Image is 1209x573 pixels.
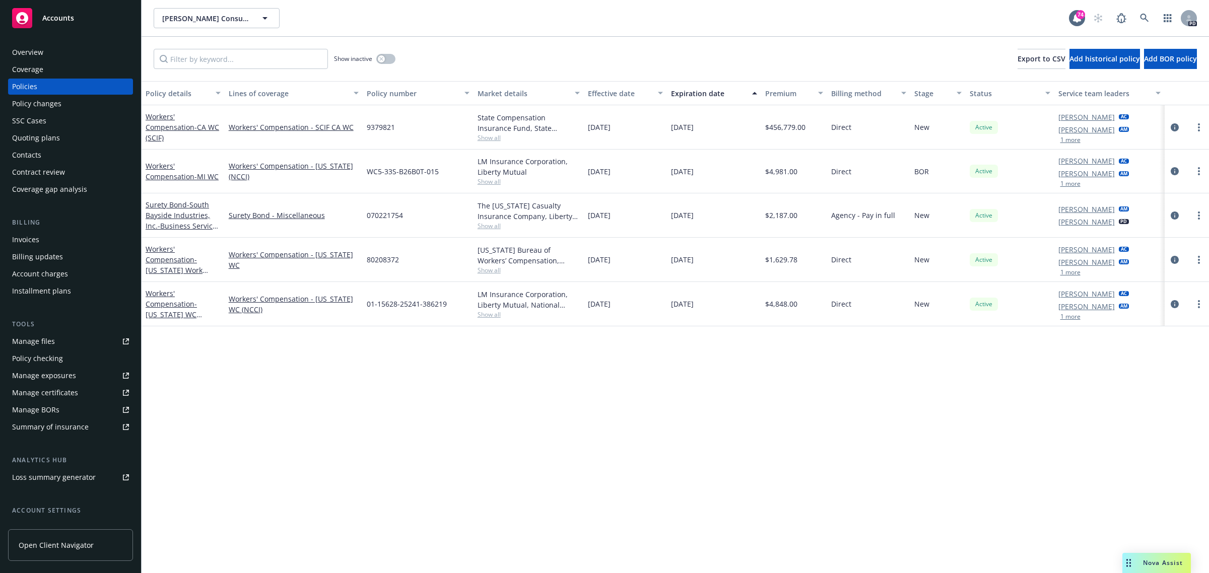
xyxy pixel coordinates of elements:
[1169,121,1181,133] a: circleInformation
[1058,244,1115,255] a: [PERSON_NAME]
[1060,137,1081,143] button: 1 more
[12,402,59,418] div: Manage BORs
[8,181,133,197] a: Coverage gap analysis
[765,210,797,221] span: $2,187.00
[1058,217,1115,227] a: [PERSON_NAME]
[1122,553,1191,573] button: Nova Assist
[974,123,994,132] span: Active
[12,232,39,248] div: Invoices
[478,177,580,186] span: Show all
[1060,181,1081,187] button: 1 more
[671,166,694,177] span: [DATE]
[667,81,761,105] button: Expiration date
[8,113,133,129] a: SSC Cases
[831,254,851,265] span: Direct
[367,122,395,132] span: 9379821
[588,166,611,177] span: [DATE]
[588,122,611,132] span: [DATE]
[8,249,133,265] a: Billing updates
[588,254,611,265] span: [DATE]
[8,419,133,435] a: Summary of insurance
[12,266,68,282] div: Account charges
[367,88,458,99] div: Policy number
[154,49,328,69] input: Filter by keyword...
[765,254,797,265] span: $1,629.78
[8,455,133,465] div: Analytics hub
[1144,49,1197,69] button: Add BOR policy
[1018,49,1065,69] button: Export to CSV
[1122,553,1135,573] div: Drag to move
[229,88,348,99] div: Lines of coverage
[367,210,403,221] span: 070221754
[12,130,60,146] div: Quoting plans
[363,81,474,105] button: Policy number
[584,81,667,105] button: Effective date
[1088,8,1108,28] a: Start snowing
[8,283,133,299] a: Installment plans
[8,147,133,163] a: Contacts
[146,299,202,330] span: - [US_STATE] WC Through NCCI
[146,200,220,241] a: Surety Bond
[478,156,580,177] div: LM Insurance Corporation, Liberty Mutual
[194,172,219,181] span: - MI WC
[154,8,280,28] button: [PERSON_NAME] Consulting Corp
[761,81,828,105] button: Premium
[831,299,851,309] span: Direct
[827,81,910,105] button: Billing method
[831,210,895,221] span: Agency - Pay in full
[478,200,580,222] div: The [US_STATE] Casualty Insurance Company, Liberty Mutual
[1060,314,1081,320] button: 1 more
[974,300,994,309] span: Active
[966,81,1054,105] button: Status
[12,61,43,78] div: Coverage
[1076,9,1085,18] div: 74
[1193,121,1205,133] a: more
[1169,209,1181,222] a: circleInformation
[8,520,133,536] a: Service team
[1058,257,1115,267] a: [PERSON_NAME]
[12,44,43,60] div: Overview
[229,210,359,221] a: Surety Bond - Miscellaneous
[974,167,994,176] span: Active
[1169,298,1181,310] a: circleInformation
[914,122,929,132] span: New
[8,350,133,367] a: Policy checking
[765,166,797,177] span: $4,981.00
[970,88,1039,99] div: Status
[671,299,694,309] span: [DATE]
[910,81,966,105] button: Stage
[914,166,929,177] span: BOR
[1060,269,1081,275] button: 1 more
[229,249,359,270] a: Workers' Compensation - [US_STATE] WC
[1134,8,1155,28] a: Search
[12,283,71,299] div: Installment plans
[12,469,96,485] div: Loss summary generator
[12,164,65,180] div: Contract review
[671,210,694,221] span: [DATE]
[1058,301,1115,312] a: [PERSON_NAME]
[42,14,74,22] span: Accounts
[765,299,797,309] span: $4,848.00
[8,319,133,329] div: Tools
[8,402,133,418] a: Manage BORs
[12,113,46,129] div: SSC Cases
[19,540,94,550] span: Open Client Navigator
[671,88,746,99] div: Expiration date
[1169,254,1181,266] a: circleInformation
[1058,88,1150,99] div: Service team leaders
[8,506,133,516] div: Account settings
[146,289,197,330] a: Workers' Compensation
[12,368,76,384] div: Manage exposures
[671,254,694,265] span: [DATE]
[914,210,929,221] span: New
[1143,558,1183,567] span: Nova Assist
[8,232,133,248] a: Invoices
[1169,165,1181,177] a: circleInformation
[1058,168,1115,179] a: [PERSON_NAME]
[367,166,439,177] span: WC5-33S-B26B0T-015
[229,122,359,132] a: Workers' Compensation - SCIF CA WC
[12,147,41,163] div: Contacts
[478,133,580,142] span: Show all
[146,244,217,307] a: Workers' Compensation
[1058,124,1115,135] a: [PERSON_NAME]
